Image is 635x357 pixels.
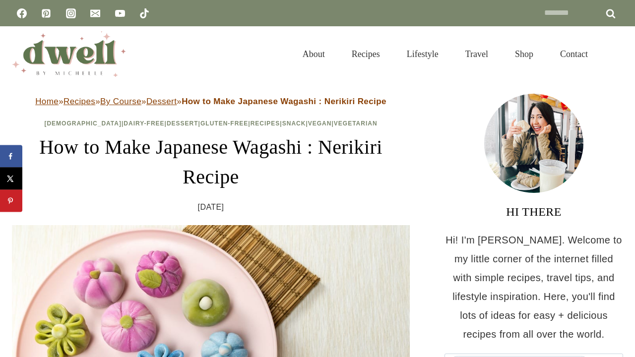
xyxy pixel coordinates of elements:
[12,3,32,23] a: Facebook
[146,97,177,106] a: Dessert
[444,203,623,221] h3: HI THERE
[547,37,601,71] a: Contact
[282,120,306,127] a: Snack
[12,132,410,192] h1: How to Make Japanese Wagashi : Nerikiri Recipe
[85,3,105,23] a: Email
[61,3,81,23] a: Instagram
[35,97,386,106] span: » » » »
[393,37,452,71] a: Lifestyle
[200,120,248,127] a: Gluten-Free
[452,37,502,71] a: Travel
[289,37,338,71] a: About
[36,3,56,23] a: Pinterest
[35,97,59,106] a: Home
[334,120,378,127] a: Vegetarian
[44,120,377,127] span: | | | | | | |
[124,120,164,127] a: Dairy-Free
[167,120,198,127] a: Dessert
[63,97,95,106] a: Recipes
[289,37,601,71] nav: Primary Navigation
[338,37,393,71] a: Recipes
[251,120,280,127] a: Recipes
[502,37,547,71] a: Shop
[308,120,332,127] a: Vegan
[606,46,623,62] button: View Search Form
[110,3,130,23] a: YouTube
[182,97,386,106] strong: How to Make Japanese Wagashi : Nerikiri Recipe
[134,3,154,23] a: TikTok
[100,97,141,106] a: By Course
[44,120,122,127] a: [DEMOGRAPHIC_DATA]
[12,31,126,77] img: DWELL by michelle
[444,231,623,344] p: Hi! I'm [PERSON_NAME]. Welcome to my little corner of the internet filled with simple recipes, tr...
[198,200,224,215] time: [DATE]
